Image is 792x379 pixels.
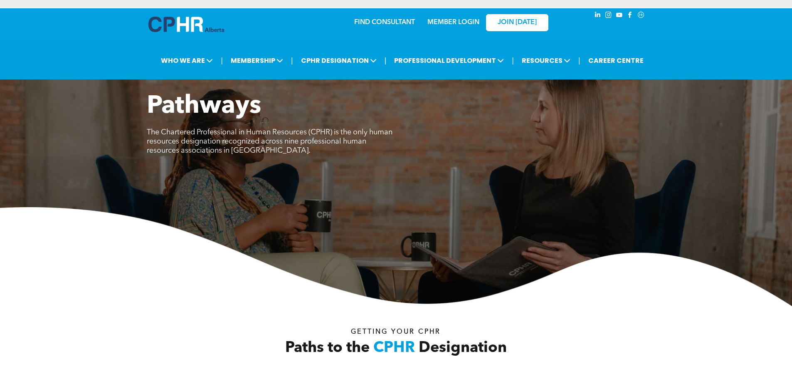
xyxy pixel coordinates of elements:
[486,14,548,31] a: JOIN [DATE]
[626,10,635,22] a: facebook
[354,19,415,26] a: FIND CONSULTANT
[593,10,602,22] a: linkedin
[299,53,379,68] span: CPHR DESIGNATION
[604,10,613,22] a: instagram
[148,17,224,32] img: A blue and white logo for cp alberta
[427,19,479,26] a: MEMBER LOGIN
[419,341,507,356] span: Designation
[285,341,370,356] span: Paths to the
[637,10,646,22] a: Social network
[615,10,624,22] a: youtube
[498,19,537,27] span: JOIN [DATE]
[147,129,392,154] span: The Chartered Professional in Human Resources (CPHR) is the only human resources designation reco...
[228,53,286,68] span: MEMBERSHIP
[519,53,573,68] span: RESOURCES
[586,53,646,68] a: CAREER CENTRE
[158,53,215,68] span: WHO WE ARE
[291,52,293,69] li: |
[512,52,514,69] li: |
[385,52,387,69] li: |
[147,94,261,119] span: Pathways
[578,52,580,69] li: |
[373,341,415,356] span: CPHR
[351,329,441,335] span: Getting your Cphr
[221,52,223,69] li: |
[392,53,506,68] span: PROFESSIONAL DEVELOPMENT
